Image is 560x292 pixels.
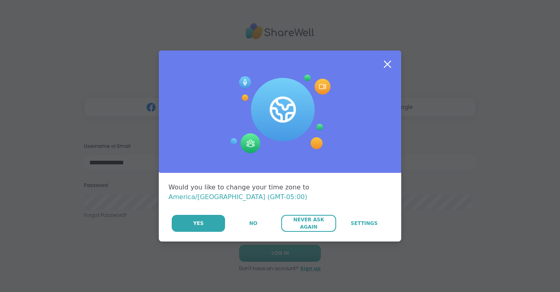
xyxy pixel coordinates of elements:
button: Yes [172,215,225,232]
span: America/[GEOGRAPHIC_DATA] (GMT-05:00) [168,193,307,201]
span: No [249,220,257,227]
img: Session Experience [229,75,331,154]
span: Yes [193,220,204,227]
span: Never Ask Again [285,216,332,231]
div: Would you like to change your time zone to [168,183,392,202]
button: No [226,215,280,232]
button: Never Ask Again [281,215,336,232]
a: Settings [337,215,392,232]
span: Settings [351,220,378,227]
